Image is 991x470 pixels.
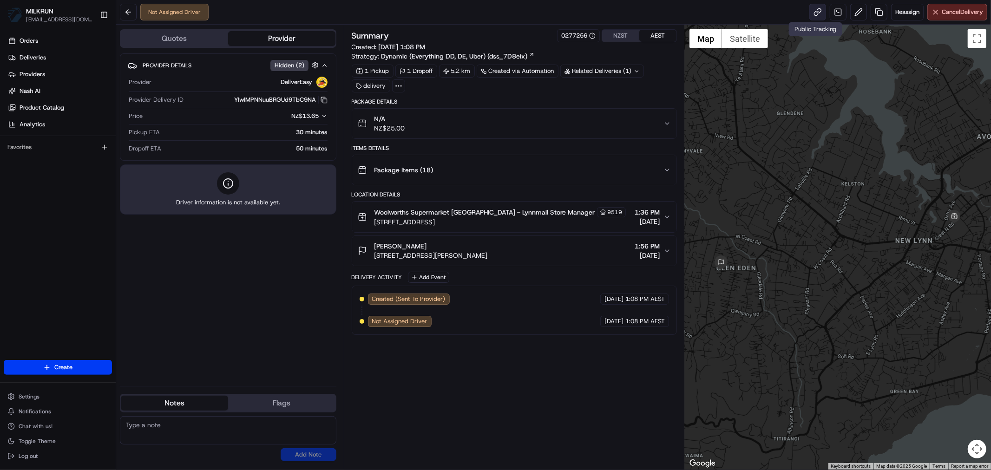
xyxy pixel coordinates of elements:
[129,144,161,153] span: Dropoff ETA
[4,33,116,48] a: Orders
[374,208,595,217] span: Woolworths Supermarket [GEOGRAPHIC_DATA] - Lynnmall Store Manager
[395,65,437,78] div: 1 Dropoff
[54,363,72,372] span: Create
[372,295,446,303] span: Created (Sent To Provider)
[381,52,535,61] a: Dynamic (Everything DD, DE, Uber) (dss_7D8eix)
[129,78,151,86] span: Provider
[281,78,313,86] span: DeliverEasy
[164,128,328,137] div: 30 minutes
[235,96,328,104] button: YIwIMPNNuuBRGUd9TbC9NA
[20,87,40,95] span: Nash AI
[121,31,228,46] button: Quotes
[352,109,676,138] button: N/ANZ$25.00
[20,104,64,112] span: Product Catalog
[379,43,426,51] span: [DATE] 1:08 PM
[121,396,228,411] button: Notes
[4,50,116,65] a: Deliveries
[19,452,38,460] span: Log out
[4,405,112,418] button: Notifications
[19,408,51,415] span: Notifications
[352,52,535,61] div: Strategy:
[352,236,676,266] button: [PERSON_NAME][STREET_ADDRESS][PERSON_NAME]1:56 PM[DATE]
[176,198,280,207] span: Driver information is not available yet.
[408,272,449,283] button: Add Event
[20,120,45,129] span: Analytics
[604,295,623,303] span: [DATE]
[927,4,987,20] button: CancelDelivery
[635,251,660,260] span: [DATE]
[19,437,56,445] span: Toggle Theme
[292,112,319,120] span: NZ$13.65
[275,61,304,70] span: Hidden ( 2 )
[20,70,45,78] span: Providers
[477,65,558,78] a: Created via Automation
[4,450,112,463] button: Log out
[687,457,718,470] a: Open this area in Google Maps (opens a new window)
[831,463,871,470] button: Keyboard shortcuts
[246,112,328,120] button: NZ$13.65
[352,274,402,281] div: Delivery Activity
[635,208,660,217] span: 1:36 PM
[129,112,143,120] span: Price
[689,29,722,48] button: Show street map
[625,295,665,303] span: 1:08 PM AEST
[270,59,321,71] button: Hidden (2)
[143,62,191,69] span: Provider Details
[20,37,38,45] span: Orders
[639,30,676,42] button: AEST
[352,32,389,40] h3: Summary
[722,29,768,48] button: Show satellite imagery
[4,84,116,98] a: Nash AI
[374,124,405,133] span: NZ$25.00
[352,42,426,52] span: Created:
[26,16,92,23] button: [EMAIL_ADDRESS][DOMAIN_NAME]
[789,22,842,36] div: Public Tracking
[381,52,528,61] span: Dynamic (Everything DD, DE, Uber) (dss_7D8eix)
[19,423,53,430] span: Chat with us!
[20,53,46,62] span: Deliveries
[374,251,488,260] span: [STREET_ADDRESS][PERSON_NAME]
[895,8,919,16] span: Reassign
[19,393,39,400] span: Settings
[561,32,596,40] div: 0277256
[602,30,639,42] button: NZST
[876,463,927,469] span: Map data ©2025 Google
[608,209,623,216] span: 9519
[352,79,390,92] div: delivery
[968,440,986,458] button: Map camera controls
[4,360,112,375] button: Create
[374,114,405,124] span: N/A
[4,100,116,115] a: Product Catalog
[228,396,335,411] button: Flags
[4,67,116,82] a: Providers
[352,191,677,198] div: Location Details
[374,165,433,175] span: Package Items ( 18 )
[604,317,623,326] span: [DATE]
[352,155,676,185] button: Package Items (18)
[942,8,983,16] span: Cancel Delivery
[891,4,924,20] button: Reassign
[352,98,677,105] div: Package Details
[165,144,328,153] div: 50 minutes
[625,317,665,326] span: 1:08 PM AEST
[352,144,677,152] div: Items Details
[4,420,112,433] button: Chat with us!
[687,457,718,470] img: Google
[4,390,112,403] button: Settings
[4,140,112,155] div: Favorites
[560,65,644,78] div: Related Deliveries (1)
[128,58,328,73] button: Provider DetailsHidden (2)
[228,31,335,46] button: Provider
[951,463,988,469] a: Report a map error
[374,242,427,251] span: [PERSON_NAME]
[439,65,475,78] div: 5.2 km
[635,217,660,226] span: [DATE]
[4,435,112,448] button: Toggle Theme
[4,117,116,132] a: Analytics
[4,4,96,26] button: MILKRUNMILKRUN[EMAIL_ADDRESS][DOMAIN_NAME]
[129,96,184,104] span: Provider Delivery ID
[26,7,53,16] button: MILKRUN
[352,65,394,78] div: 1 Pickup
